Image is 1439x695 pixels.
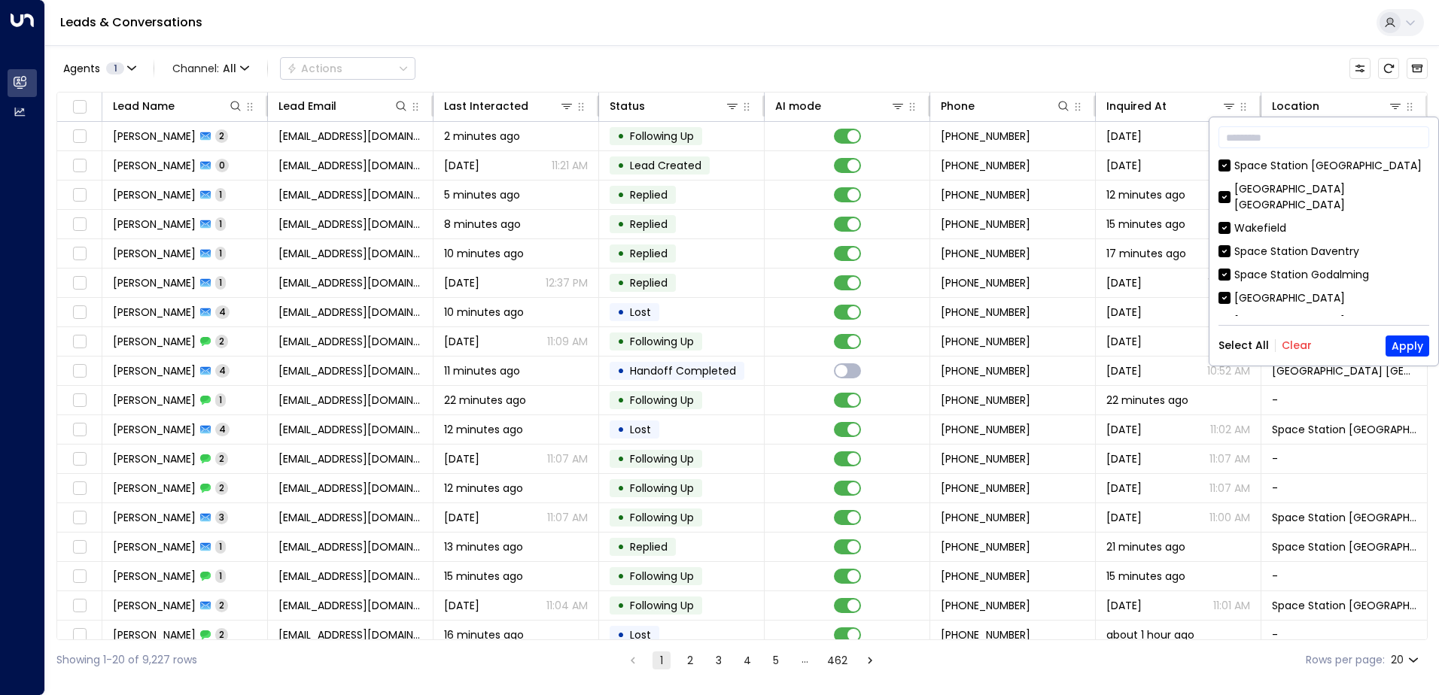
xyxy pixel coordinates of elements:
span: Rachel Waddell [113,217,196,232]
span: Yesterday [444,598,479,613]
div: • [617,475,625,501]
span: rachelwaddell33@icloid.com [278,217,422,232]
span: 12 minutes ago [444,481,523,496]
span: 1 [215,276,226,289]
div: Phone [941,97,1071,115]
button: Customize [1349,58,1371,79]
span: Following Up [630,129,694,144]
span: 4 [215,423,230,436]
span: 1 [215,247,226,259]
span: +447984085924 [941,334,1030,349]
span: Lost [630,422,651,437]
span: Aug 17, 2025 [1106,451,1142,466]
p: 11:07 AM [547,510,588,525]
button: Go to page 3 [710,651,728,669]
span: Toggle select row [70,450,89,469]
span: Following Up [630,481,694,496]
div: Space Station Godalming [1218,267,1429,283]
span: Luke Brothwell [113,451,196,466]
div: Space Station Daventry [1218,244,1429,259]
span: +447903613175 [941,569,1030,584]
span: +447568225698 [941,481,1030,496]
span: Lost [630,305,651,320]
div: Status [610,97,645,115]
div: Space Station [GEOGRAPHIC_DATA] [1218,158,1429,174]
div: [GEOGRAPHIC_DATA] [GEOGRAPHIC_DATA] [1218,314,1429,345]
div: [GEOGRAPHIC_DATA] [GEOGRAPHIC_DATA] [1234,181,1429,213]
span: Agents [63,63,100,74]
span: +447869468675 [941,246,1030,261]
div: • [617,123,625,149]
span: chrisshaw2018@gmail.com [278,569,422,584]
span: 2 minutes ago [444,129,520,144]
div: • [617,182,625,208]
span: Yesterday [444,275,479,290]
div: Button group with a nested menu [280,57,415,80]
div: Lead Name [113,97,243,115]
span: Toggle select row [70,362,89,381]
p: 11:00 AM [1209,510,1250,525]
td: - [1261,562,1427,590]
div: Space Station Daventry [1234,244,1359,259]
span: +447984085924 [941,305,1030,320]
div: Inquired At [1106,97,1237,115]
div: • [617,563,625,589]
span: Aug 23, 2025 [1106,598,1142,613]
div: [GEOGRAPHIC_DATA] [1234,290,1345,306]
div: • [617,387,625,413]
span: ashley.rowe1972@outlook.com [278,129,422,144]
span: luke_brothwell@aol.co.uk [278,451,422,466]
span: 10 minutes ago [444,246,524,261]
span: Replied [630,217,668,232]
span: mandalorian99@gmail.com [278,246,422,261]
span: +447594934433 [941,422,1030,437]
span: +447935064415 [941,627,1030,642]
div: Space Station Godalming [1234,267,1369,283]
span: Christine Walshe [113,598,196,613]
div: AI mode [775,97,905,115]
button: Go to page 2 [681,651,699,669]
div: Lead Email [278,97,336,115]
span: Elizabeth Walsh [113,510,196,525]
span: Toggle select row [70,626,89,645]
span: 5 minutes ago [444,187,520,202]
div: Wakefield [1234,220,1286,236]
div: • [617,534,625,560]
span: Toggle select row [70,215,89,234]
span: 2 [215,599,228,612]
span: chrisshaw2018@gmail.com [278,598,422,613]
span: Following Up [630,510,694,525]
span: Channel: [166,58,255,79]
button: Agents1 [56,58,141,79]
button: Archived Leads [1407,58,1428,79]
td: - [1261,386,1427,414]
span: Tom Bielasik [113,275,196,290]
span: +447776074710 [941,129,1030,144]
div: • [617,505,625,530]
span: Aug 15, 2025 [1106,305,1142,320]
span: 17 minutes ago [1106,246,1186,261]
span: Following Up [630,334,694,349]
span: +447869468675 [941,275,1030,290]
span: +447495490026 [941,217,1030,232]
span: 8 minutes ago [444,217,521,232]
div: [GEOGRAPHIC_DATA] [GEOGRAPHIC_DATA] [1234,314,1429,345]
span: 4 [215,364,230,377]
div: [GEOGRAPHIC_DATA] [1218,290,1429,306]
span: elizabethwalsh86@gmail.com [278,510,422,525]
span: Toggle select row [70,479,89,498]
span: Toggle select row [70,244,89,263]
div: Actions [287,62,342,75]
span: Toggle select row [70,508,89,527]
span: Aug 23, 2025 [1106,363,1142,378]
span: +447375119351 [941,539,1030,554]
span: Toggle select row [70,567,89,586]
div: • [617,211,625,237]
span: +447944618034 [941,393,1030,408]
span: Yesterday [444,158,479,173]
span: Aug 19, 2025 [1106,510,1142,525]
div: • [617,329,625,354]
div: • [617,270,625,296]
span: +447903613175 [941,598,1030,613]
span: Tianah Ali [113,627,196,642]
